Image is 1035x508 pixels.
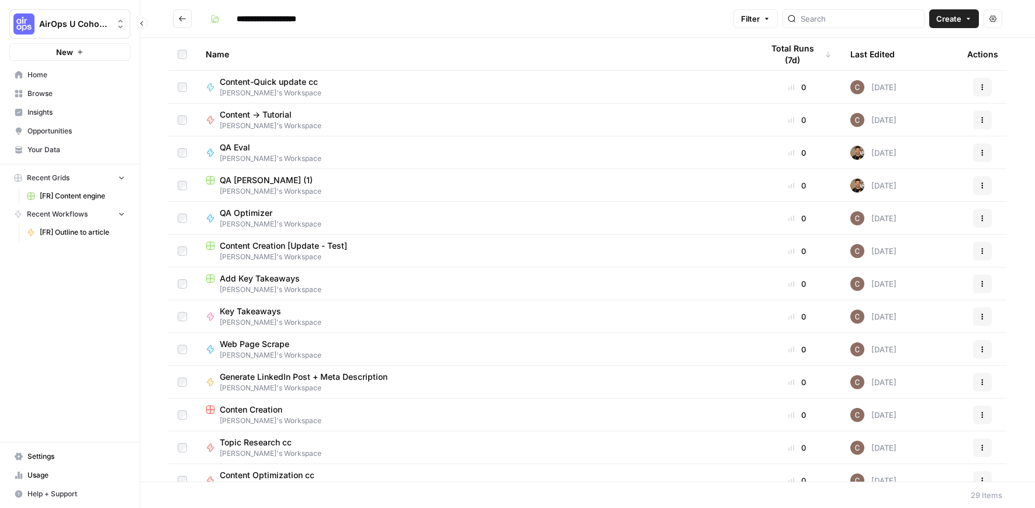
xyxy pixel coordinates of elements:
[850,244,864,258] img: p7w5olc50hx2ivoos134nwja8e7z
[22,223,130,242] a: [FR] Outline to article
[936,13,961,25] span: Create
[220,174,313,186] span: QA [PERSON_NAME] (1)
[27,470,125,480] span: Usage
[206,174,744,197] a: QA [PERSON_NAME] (1)[PERSON_NAME]'s Workspace
[9,66,130,84] a: Home
[850,211,896,225] div: [DATE]
[173,9,192,28] button: Go back
[206,207,744,229] a: QA Optimizer[PERSON_NAME]'s Workspace
[206,416,744,426] span: [PERSON_NAME]'s Workspace
[220,142,312,153] span: QA Eval
[763,38,832,70] div: Total Runs (7d)
[9,122,130,140] a: Opportunities
[220,109,312,121] span: Content -> Tutorial
[763,409,832,421] div: 0
[206,371,744,393] a: Generate LinkedIn Post + Meta Description[PERSON_NAME]'s Workspace
[763,376,832,388] div: 0
[206,338,744,361] a: Web Page Scrape[PERSON_NAME]'s Workspace
[850,113,896,127] div: [DATE]
[27,107,125,118] span: Insights
[850,473,896,488] div: [DATE]
[206,284,744,295] span: [PERSON_NAME]'s Workspace
[9,9,130,39] button: Workspace: AirOps U Cohort 1
[763,114,832,126] div: 0
[220,383,397,393] span: [PERSON_NAME]'s Workspace
[220,240,347,252] span: Content Creation [Update - Test]
[27,70,125,80] span: Home
[9,447,130,466] a: Settings
[967,38,998,70] div: Actions
[763,81,832,93] div: 0
[763,180,832,191] div: 0
[9,84,130,103] a: Browse
[27,88,125,99] span: Browse
[206,252,744,262] span: [PERSON_NAME]'s Workspace
[27,209,88,219] span: Recent Workflows
[850,277,864,291] img: p7w5olc50hx2ivoos134nwja8e7z
[220,219,321,229] span: [PERSON_NAME]'s Workspace
[220,338,312,350] span: Web Page Scrape
[9,103,130,122] a: Insights
[206,109,744,131] a: Content -> Tutorial[PERSON_NAME]'s Workspace
[27,126,125,136] span: Opportunities
[9,485,130,503] button: Help + Support
[850,179,864,193] img: 36rz0nf6lyfqsoxlb67712aiq2cf
[850,342,896,356] div: [DATE]
[206,38,744,70] div: Name
[13,13,34,35] img: AirOps U Cohort 1 Logo
[9,205,130,223] button: Recent Workflows
[27,173,70,183] span: Recent Grids
[220,306,312,317] span: Key Takeaways
[206,186,744,197] span: [PERSON_NAME]'s Workspace
[220,88,327,98] span: [PERSON_NAME]'s Workspace
[850,211,864,225] img: p7w5olc50hx2ivoos134nwja8e7z
[850,342,864,356] img: p7w5olc50hx2ivoos134nwja8e7z
[39,18,110,30] span: AirOps U Cohort 1
[206,273,744,295] a: Add Key Takeaways[PERSON_NAME]'s Workspace
[220,350,321,361] span: [PERSON_NAME]'s Workspace
[850,277,896,291] div: [DATE]
[850,408,896,422] div: [DATE]
[763,147,832,159] div: 0
[763,442,832,454] div: 0
[220,404,282,416] span: Conten Creation
[850,146,896,160] div: [DATE]
[220,76,318,88] span: Content-Quick update cc
[763,311,832,322] div: 0
[220,448,321,459] span: [PERSON_NAME]'s Workspace
[220,481,324,492] span: [PERSON_NAME]'s Workspace
[850,441,896,455] div: [DATE]
[206,469,744,492] a: Content Optimization cc[PERSON_NAME]'s Workspace
[850,113,864,127] img: p7w5olc50hx2ivoos134nwja8e7z
[733,9,778,28] button: Filter
[220,273,300,284] span: Add Key Takeaways
[763,344,832,355] div: 0
[220,371,387,383] span: Generate LinkedIn Post + Meta Description
[9,140,130,159] a: Your Data
[929,9,979,28] button: Create
[850,473,864,488] img: p7w5olc50hx2ivoos134nwja8e7z
[801,13,919,25] input: Search
[850,80,896,94] div: [DATE]
[27,145,125,155] span: Your Data
[971,489,1002,501] div: 29 Items
[850,244,896,258] div: [DATE]
[27,489,125,499] span: Help + Support
[206,240,744,262] a: Content Creation [Update - Test][PERSON_NAME]'s Workspace
[850,375,864,389] img: p7w5olc50hx2ivoos134nwja8e7z
[206,76,744,98] a: Content-Quick update cc[PERSON_NAME]'s Workspace
[850,146,864,160] img: 36rz0nf6lyfqsoxlb67712aiq2cf
[22,187,130,205] a: [FR] Content engine
[850,80,864,94] img: p7w5olc50hx2ivoos134nwja8e7z
[9,169,130,187] button: Recent Grids
[220,317,321,328] span: [PERSON_NAME]'s Workspace
[56,46,73,58] span: New
[220,469,314,481] span: Content Optimization cc
[763,245,832,257] div: 0
[850,375,896,389] div: [DATE]
[850,441,864,455] img: p7w5olc50hx2ivoos134nwja8e7z
[220,437,312,448] span: Topic Research cc
[763,212,832,224] div: 0
[9,466,130,485] a: Usage
[850,310,864,324] img: p7w5olc50hx2ivoos134nwja8e7z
